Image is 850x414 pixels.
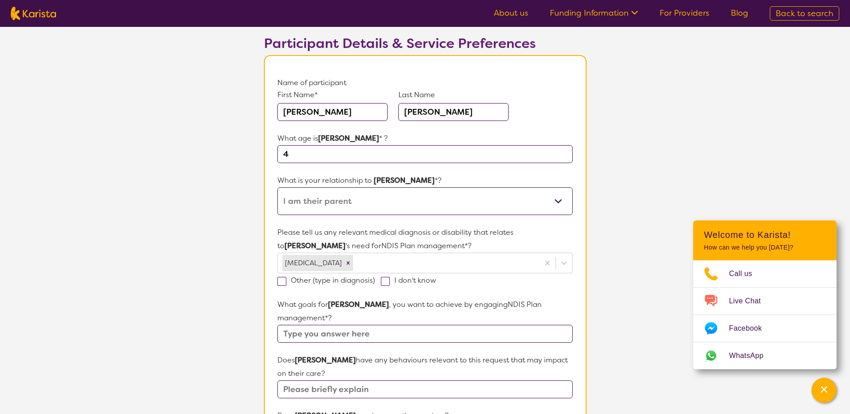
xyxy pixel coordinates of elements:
img: Karista logo [11,7,56,20]
span: Call us [729,267,763,280]
span: WhatsApp [729,349,774,362]
a: Blog [731,8,748,18]
div: Remove Developmental delay [343,255,353,271]
h2: Welcome to Karista! [704,229,826,240]
p: Does have any behaviours relevant to this request that may impact on their care? [277,354,572,380]
p: What goals for , you want to achieve by engaging NDIS Plan management *? [277,298,572,325]
p: What is your relationship to *? [277,174,572,187]
strong: [PERSON_NAME] [318,134,379,143]
button: Channel Menu [811,378,837,403]
strong: [PERSON_NAME] [328,300,389,309]
label: Other (type in diagnosis) [277,276,381,285]
p: Please tell us any relevant medical diagnosis or disability that relates to 's need for NDIS Plan... [277,226,572,253]
ul: Choose channel [693,260,837,369]
strong: [PERSON_NAME] [295,355,356,365]
input: Type you answer here [277,325,572,343]
p: How can we help you [DATE]? [704,244,826,251]
p: Last Name [398,90,509,100]
a: About us [494,8,528,18]
a: Web link opens in a new tab. [693,342,837,369]
label: I don't know [381,276,442,285]
input: Please briefly explain [277,380,572,398]
div: Channel Menu [693,220,837,369]
span: Facebook [729,322,772,335]
p: First Name* [277,90,388,100]
h2: Participant Details & Service Preferences [264,35,587,52]
div: [MEDICAL_DATA] [282,255,343,271]
span: Back to search [776,8,833,19]
p: What age is * ? [277,132,572,145]
a: Funding Information [550,8,638,18]
a: Back to search [770,6,839,21]
strong: [PERSON_NAME] [285,241,345,250]
span: Live Chat [729,294,772,308]
input: Type here [277,145,572,163]
p: Name of participant [277,76,572,90]
strong: [PERSON_NAME] [374,176,435,185]
a: For Providers [660,8,709,18]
